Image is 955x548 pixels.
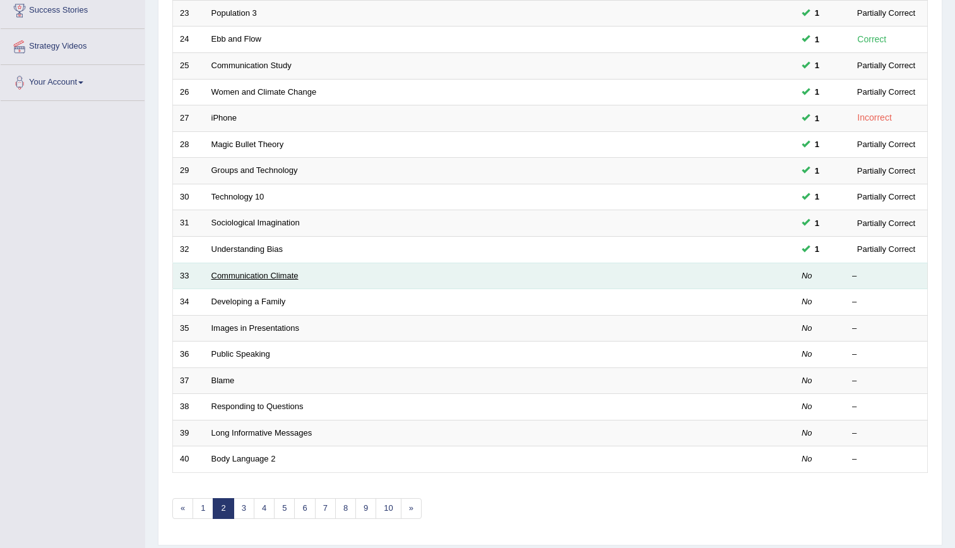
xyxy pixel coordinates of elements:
td: 39 [173,420,205,446]
div: Partially Correct [852,59,920,72]
td: 40 [173,446,205,473]
em: No [802,323,812,333]
a: Technology 10 [211,192,264,201]
div: – [852,453,920,465]
td: 25 [173,53,205,80]
em: No [802,376,812,385]
a: Strategy Videos [1,29,145,61]
td: 27 [173,105,205,132]
a: Developing a Family [211,297,286,306]
td: 34 [173,289,205,316]
span: You can still take this question [810,217,824,230]
span: You can still take this question [810,138,824,151]
div: – [852,375,920,387]
a: Long Informative Messages [211,428,312,438]
span: You can still take this question [810,242,824,256]
span: You can still take this question [810,85,824,98]
a: 1 [193,498,213,519]
td: 28 [173,131,205,158]
a: 6 [294,498,315,519]
td: 33 [173,263,205,289]
em: No [802,297,812,306]
td: 32 [173,236,205,263]
div: – [852,323,920,335]
a: Communication Climate [211,271,299,280]
span: You can still take this question [810,164,824,177]
td: 36 [173,342,205,368]
a: Responding to Questions [211,402,304,411]
div: Incorrect [852,110,897,125]
div: Partially Correct [852,138,920,151]
a: Women and Climate Change [211,87,317,97]
div: Partially Correct [852,190,920,203]
span: You can still take this question [810,33,824,46]
a: 5 [274,498,295,519]
em: No [802,402,812,411]
a: Population 3 [211,8,257,18]
a: « [172,498,193,519]
em: No [802,428,812,438]
td: 24 [173,27,205,53]
td: 30 [173,184,205,210]
td: 29 [173,158,205,184]
td: 38 [173,394,205,420]
a: Your Account [1,65,145,97]
div: Partially Correct [852,6,920,20]
a: iPhone [211,113,237,122]
a: 3 [234,498,254,519]
em: No [802,349,812,359]
span: You can still take this question [810,6,824,20]
span: You can still take this question [810,59,824,72]
td: 37 [173,367,205,394]
div: – [852,401,920,413]
a: Blame [211,376,235,385]
a: Body Language 2 [211,454,276,463]
td: 35 [173,315,205,342]
a: 10 [376,498,401,519]
a: Understanding Bias [211,244,283,254]
a: » [401,498,422,519]
a: 7 [315,498,336,519]
div: Partially Correct [852,217,920,230]
div: Partially Correct [852,164,920,177]
span: You can still take this question [810,112,824,125]
div: – [852,427,920,439]
div: Partially Correct [852,242,920,256]
div: Correct [852,32,892,47]
div: – [852,296,920,308]
a: 2 [213,498,234,519]
a: Ebb and Flow [211,34,262,44]
a: Groups and Technology [211,165,298,175]
a: Sociological Imagination [211,218,300,227]
div: Partially Correct [852,85,920,98]
em: No [802,271,812,280]
a: 4 [254,498,275,519]
td: 26 [173,79,205,105]
a: 8 [335,498,356,519]
td: 31 [173,210,205,237]
a: 9 [355,498,376,519]
span: You can still take this question [810,190,824,203]
div: – [852,270,920,282]
em: No [802,454,812,463]
a: Images in Presentations [211,323,299,333]
a: Magic Bullet Theory [211,140,284,149]
a: Communication Study [211,61,292,70]
div: – [852,348,920,360]
a: Public Speaking [211,349,270,359]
